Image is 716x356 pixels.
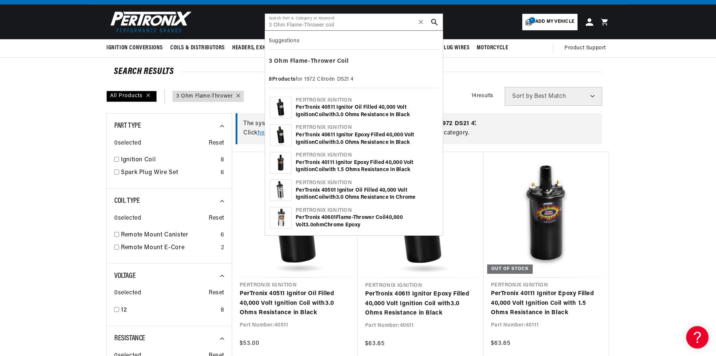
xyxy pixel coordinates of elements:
[121,168,218,178] a: Spark Plug Wire Set
[473,39,512,57] summary: Motorcycle
[512,93,533,99] span: Sort by
[336,195,339,200] b: 3
[236,113,602,144] div: The system was unable to find any vehicle specific products that fit a Click to clear your vehicl...
[336,215,351,220] b: Flame
[270,207,291,228] img: PerTronix 40601 Flame-Thrower Coil 40,000 Volt 3.0 ohm Chrome Epoxy
[296,159,438,174] div: PerTronix 40111 Ignitor Epoxy Filled 40,000 Volt Ignition with 1.5 Ohms Resistance in Black
[270,152,291,173] img: PerTronix 40111 Ignitor Epoxy Filled 40,000 Volt Ignition Coil with 1.5 Ohms Resistance in Black
[564,44,606,52] span: Product Support
[209,288,224,298] span: Reset
[305,222,308,228] b: 3
[228,39,323,57] summary: Headers, Exhausts & Components
[315,140,325,145] b: Coil
[258,130,270,136] a: here
[296,152,438,159] div: Pertronix Ignition
[209,139,224,148] span: Reset
[296,131,438,146] div: PerTronix 40611 Ignitor Epoxy Filled 40,000 Volt Ignition with .0 Ohms Resistance in Black
[170,44,225,52] span: Coils & Distributors
[315,167,325,173] b: Coil
[121,230,218,240] a: Remote Mount Canister
[505,87,602,106] select: Sort by
[221,243,224,253] div: 2
[365,290,476,318] a: PerTronix 40611 Ignitor Epoxy Filled 40,000 Volt Ignition Coil with3.0 Ohms Resistance in Black
[221,306,224,315] div: 8
[296,214,438,229] div: PerTronix 40601 - 40,000 Volt .0 Chrome Epoxy
[296,97,438,104] div: Pertronix Ignition
[121,243,218,253] a: Remote Mount E-Core
[121,306,218,315] a: 12
[477,44,508,52] span: Motorcycle
[269,73,439,88] div: for 1972 Citroën DS21 4
[270,97,291,118] img: PerTronix 40511 Ignitor Oil Filled 40,000 Volt Ignition Coil with 3.0 Ohms Resistance in Black
[240,289,350,318] a: PerTronix 40511 Ignitor Oil Filled 40,000 Volt Ignition Coil with3.0 Ohms Resistance in Black
[313,222,324,228] b: ohm
[232,44,320,52] span: Headers, Exhausts & Components
[106,9,192,35] img: Pertronix
[424,44,470,52] span: Spark Plug Wires
[114,288,141,298] span: 0 selected
[336,112,339,118] b: 3
[114,214,141,223] span: 0 selected
[336,140,339,145] b: 3
[296,179,438,187] div: Pertronix Ignition
[471,93,494,99] span: 14 results
[269,35,439,50] div: Suggestions
[114,139,141,148] span: 0 selected
[176,92,233,100] a: 3 Ohm Flame-Thrower
[290,58,308,64] b: Flame
[221,155,224,165] div: 8
[121,155,218,165] a: Ignition Coil
[209,214,224,223] span: Reset
[270,125,291,146] img: PerTronix 40611 Ignitor Epoxy Filled 40,000 Volt Ignition Coil with 3.0 Ohms Resistance in Black
[106,44,163,52] span: Ignition Conversions
[270,180,291,201] img: PerTronix 40501 Ignitor Oil Filled 40,000 Volt Ignition Coil with 3.0 Ohms Resistance in Chrome
[114,335,145,342] span: Resistance
[166,39,228,57] summary: Coils & Distributors
[265,14,443,30] input: Search Part #, Category or Keyword
[274,58,288,64] b: Ohm
[535,18,574,25] span: Add my vehicle
[296,104,438,118] div: PerTronix 40511 Ignitor Oil Filled 40,000 Volt Ignition with .0 Ohms Resistance in Black
[221,168,224,178] div: 6
[522,14,578,30] a: 1Add my vehicle
[315,195,325,200] b: Coil
[296,187,438,201] div: PerTronix 40501 Ignitor Oil Filled 40,000 Volt Ignition with .0 Ohms Resistance in Chrome
[114,272,136,280] span: Voltage
[114,197,140,205] span: Coil Type
[269,58,273,64] b: 3
[269,77,296,82] b: 8 Products
[296,207,438,214] div: Pertronix Ignition
[106,91,157,102] div: All Products
[269,55,439,68] div: -
[439,121,476,127] span: ' 1972 DS21 4 '.
[529,17,535,24] span: 1
[420,39,473,57] summary: Spark Plug Wires
[337,58,349,64] b: Coil
[106,39,166,57] summary: Ignition Conversions
[491,289,601,318] a: PerTronix 40111 Ignitor Epoxy Filled 40,000 Volt Ignition Coil with 1.5 Ohms Resistance in Black
[114,68,602,75] div: SEARCH RESULTS
[315,112,325,118] b: Coil
[564,39,610,57] summary: Product Support
[311,58,335,64] b: Thrower
[376,215,386,220] b: Coil
[114,122,141,130] span: Part Type
[221,230,224,240] div: 6
[296,124,438,131] div: Pertronix Ignition
[426,14,443,30] button: search button
[353,215,374,220] b: Thrower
